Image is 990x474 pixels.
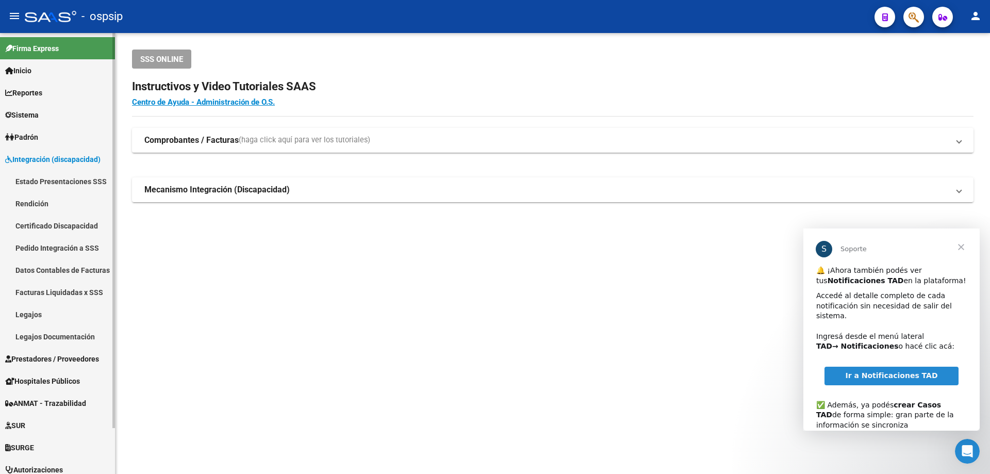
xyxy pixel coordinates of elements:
div: ✅ Además, ya podés de forma simple: gran parte de la información se sincroniza automáticamente y ... [13,161,163,232]
a: Centro de Ayuda - Administración de O.S. [132,97,275,107]
span: Inicio [5,65,31,76]
span: SUR [5,420,25,431]
span: Integración (discapacidad) [5,154,101,165]
mat-expansion-panel-header: Mecanismo Integración (Discapacidad) [132,177,973,202]
span: (haga click aquí para ver los tutoriales) [239,135,370,146]
button: SSS ONLINE [132,50,191,69]
mat-icon: person [969,10,982,22]
mat-icon: menu [8,10,21,22]
mat-expansion-panel-header: Comprobantes / Facturas(haga click aquí para ver los tutoriales) [132,128,973,153]
span: SSS ONLINE [140,55,183,64]
h2: Instructivos y Video Tutoriales SAAS [132,77,973,96]
span: - ospsip [81,5,123,28]
span: ANMAT - Trazabilidad [5,398,86,409]
span: Firma Express [5,43,59,54]
strong: Comprobantes / Facturas [144,135,239,146]
iframe: Intercom live chat [955,439,980,464]
span: Padrón [5,132,38,143]
span: Reportes [5,87,42,99]
iframe: Intercom live chat mensaje [803,228,980,431]
span: Hospitales Públicos [5,375,80,387]
span: SURGE [5,442,34,453]
span: Prestadores / Proveedores [5,353,99,365]
span: Sistema [5,109,39,121]
strong: Mecanismo Integración (Discapacidad) [144,184,290,195]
